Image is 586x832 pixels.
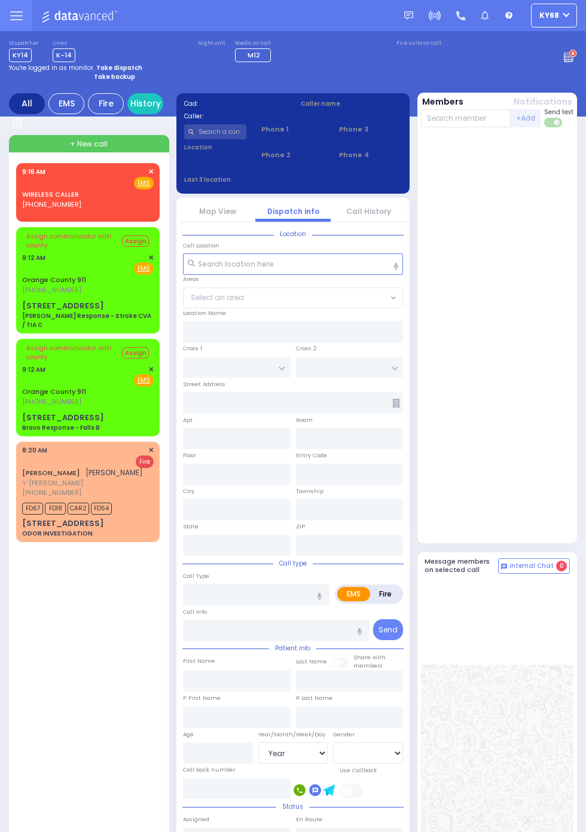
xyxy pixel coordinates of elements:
[22,189,79,199] a: WIRELESS CALLER
[183,522,199,531] label: State
[296,487,323,495] label: Township
[333,730,355,739] label: Gender
[26,232,121,250] span: Assign communicator with county
[191,292,244,303] span: Select an area
[183,253,403,275] input: Search location here
[9,93,45,114] div: All
[22,167,45,176] span: 9:16 AM
[276,802,309,811] span: Status
[148,445,154,455] span: ✕
[248,50,260,60] span: M12
[183,572,209,580] label: Call Type
[337,587,370,601] label: EMS
[296,451,327,460] label: Entry Code
[22,478,143,488] span: ר' [PERSON_NAME]
[22,311,154,329] div: [PERSON_NAME] Response - Stroke CVA / TIA C
[396,40,441,47] label: Fire units on call
[261,150,324,160] span: Phone 2
[346,206,391,216] a: Call History
[501,564,507,570] img: comment-alt.png
[498,558,570,574] button: Internal Chat 0
[353,653,386,661] small: Share with
[22,387,86,396] a: Orange County 911
[53,40,75,47] label: Lines
[183,487,194,495] label: City
[122,347,149,359] button: Assign
[183,241,219,250] label: Call Location
[425,558,499,573] h5: Message members on selected call
[184,175,294,184] label: Last 3 location
[86,467,143,478] span: [PERSON_NAME]
[261,124,324,134] span: Phone 1
[198,40,225,47] label: Night unit
[9,48,32,62] span: KY14
[22,446,47,455] span: 8:20 AM
[22,275,86,285] a: Orange County 911
[41,8,121,23] img: Logo
[88,93,124,114] div: Fire
[22,300,104,312] div: [STREET_ADDRESS]
[544,108,573,117] span: Send text
[22,397,81,406] span: [PHONE_NUMBER]
[296,815,322,824] label: En Route
[296,657,327,666] label: Last Name
[136,455,154,468] span: Fire
[183,657,215,665] label: First Name
[70,139,108,149] span: + New call
[26,344,121,362] span: Assign communicator with county
[301,99,402,108] label: Caller name
[48,93,84,114] div: EMS
[267,206,319,216] a: Dispatch info
[509,562,554,570] span: Internal Chat
[22,285,81,295] span: [PHONE_NUMBER]
[9,63,94,72] span: You're logged in as monitor.
[138,264,150,273] u: EMS
[296,416,313,424] label: Room
[122,235,149,247] button: Assign
[22,468,80,478] a: [PERSON_NAME]
[148,253,154,263] span: ✕
[235,40,274,47] label: Medic on call
[22,253,45,262] span: 9:12 AM
[370,587,401,601] label: Fire
[274,230,312,238] span: Location
[199,206,236,216] a: Map View
[296,344,317,353] label: Cross 2
[183,416,193,424] label: Apt
[339,150,402,160] span: Phone 4
[273,559,313,568] span: Call type
[22,503,43,515] span: FD67
[184,143,247,152] label: Location
[183,608,207,616] label: Call Info
[258,730,328,739] div: Year/Month/Week/Day
[68,503,89,515] span: CAR2
[91,503,112,515] span: FD54
[22,200,81,209] span: [PHONE_NUMBER]
[422,96,463,108] button: Members
[183,380,225,389] label: Street Address
[22,365,45,374] span: 9:12 AM
[22,518,104,530] div: [STREET_ADDRESS]
[22,488,81,497] span: [PHONE_NUMBER]
[514,96,572,108] button: Notifications
[184,112,286,121] label: Caller:
[22,412,104,424] div: [STREET_ADDRESS]
[183,344,202,353] label: Cross 1
[183,730,194,739] label: Age
[53,48,75,62] span: K-14
[539,10,559,21] span: ky68
[544,117,563,129] label: Turn off text
[353,662,383,669] span: members
[138,376,150,385] u: EMS
[96,63,142,72] strong: Take dispatch
[127,93,163,114] a: History
[138,179,150,188] u: EMS
[269,644,316,653] span: Patient info
[148,167,154,177] span: ✕
[184,99,286,108] label: Cad:
[183,815,209,824] label: Assigned
[296,694,332,702] label: P Last Name
[404,11,413,20] img: message.svg
[339,124,402,134] span: Phone 3
[296,522,305,531] label: ZIP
